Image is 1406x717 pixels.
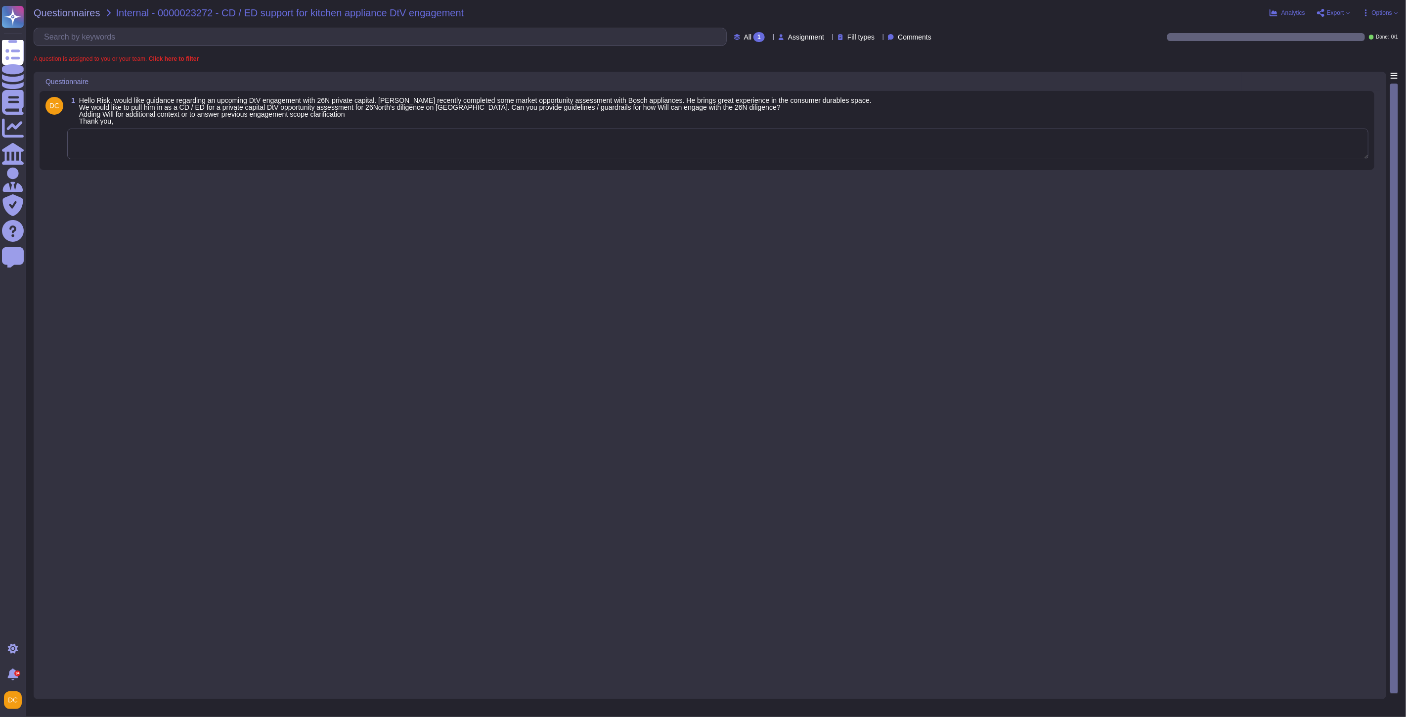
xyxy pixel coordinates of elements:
[1327,10,1344,16] span: Export
[45,78,88,85] span: Questionnaire
[1281,10,1305,16] span: Analytics
[67,97,75,104] span: 1
[147,55,199,62] b: Click here to filter
[79,96,872,125] span: Hello Risk, would like guidance regarding an upcoming DtV engagement with 26N private capital. [P...
[4,691,22,709] img: user
[2,689,29,711] button: user
[744,34,752,41] span: All
[1270,9,1305,17] button: Analytics
[847,34,875,41] span: Fill types
[14,671,20,676] div: 9+
[116,8,464,18] span: Internal - 0000023272 - CD / ED support for kitchen appliance DtV engagement
[34,56,199,62] span: A question is assigned to you or your team.
[898,34,931,41] span: Comments
[1391,35,1398,40] span: 0 / 1
[34,8,100,18] span: Questionnaires
[788,34,824,41] span: Assignment
[1372,10,1392,16] span: Options
[1376,35,1389,40] span: Done:
[753,32,765,42] div: 1
[45,97,63,115] img: user
[39,28,726,45] input: Search by keywords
